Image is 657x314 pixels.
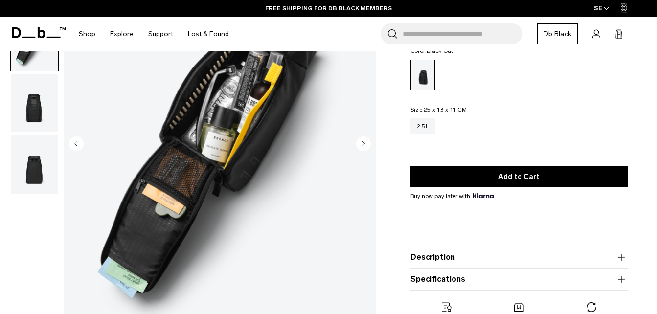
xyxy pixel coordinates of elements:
[79,17,95,51] a: Shop
[110,17,134,51] a: Explore
[410,48,453,54] legend: Color:
[148,17,173,51] a: Support
[10,73,59,133] button: Hugger Wash Bag Black Out
[410,107,467,112] legend: Size:
[11,74,58,133] img: Hugger Wash Bag Black Out
[410,273,628,285] button: Specifications
[537,23,578,44] a: Db Black
[410,118,435,134] a: 2.5L
[69,136,84,153] button: Previous slide
[356,136,371,153] button: Next slide
[410,60,435,90] a: Black Out
[410,192,494,201] span: Buy now pay later with
[473,193,494,198] img: {"height" => 20, "alt" => "Klarna"}
[11,135,58,194] img: Hugger Wash Bag Black Out
[265,4,392,13] a: FREE SHIPPING FOR DB BLACK MEMBERS
[188,17,229,51] a: Lost & Found
[424,106,467,113] span: 25 x 13 x 11 CM
[410,251,628,263] button: Description
[10,135,59,194] button: Hugger Wash Bag Black Out
[410,166,628,187] button: Add to Cart
[71,17,236,51] nav: Main Navigation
